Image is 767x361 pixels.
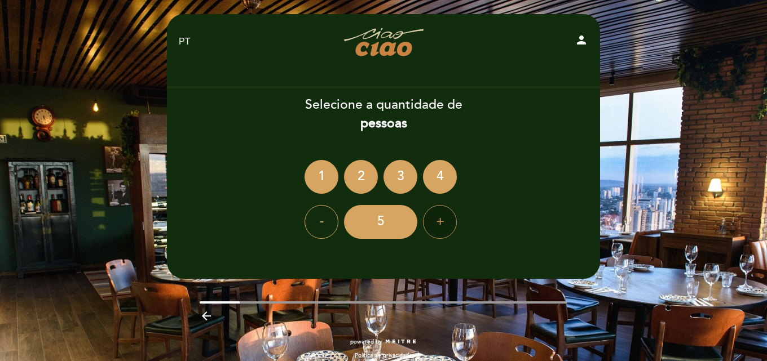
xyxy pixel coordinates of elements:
[305,160,338,194] div: 1
[344,205,417,239] div: 5
[200,309,213,323] i: arrow_backward
[575,33,588,47] i: person
[166,96,601,133] div: Selecione a quantidade de
[360,115,407,131] b: pessoas
[423,160,457,194] div: 4
[350,338,417,346] a: powered by
[344,160,378,194] div: 2
[385,339,417,345] img: MEITRE
[383,160,417,194] div: 3
[575,33,588,51] button: person
[350,338,382,346] span: powered by
[355,351,412,359] a: Política de privacidade
[423,205,457,239] div: +
[313,26,454,57] a: Ciao Ciao Cucina
[305,205,338,239] div: -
